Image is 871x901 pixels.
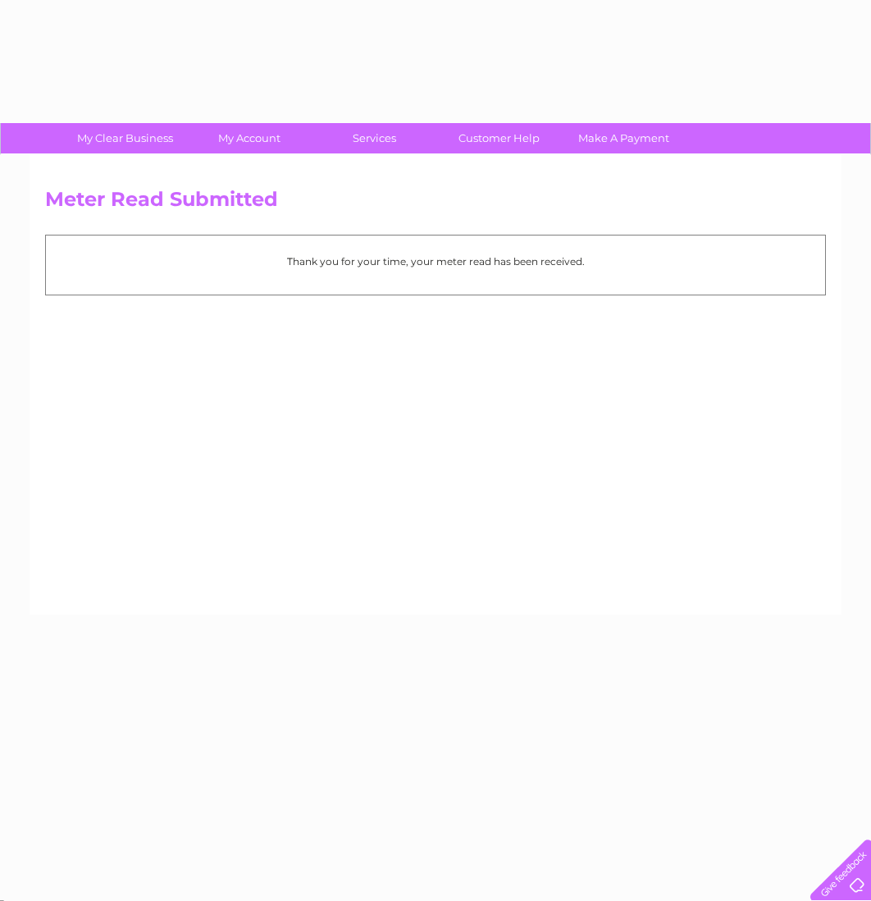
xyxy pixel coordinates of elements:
[57,123,193,153] a: My Clear Business
[556,123,691,153] a: Make A Payment
[45,188,826,219] h2: Meter Read Submitted
[307,123,442,153] a: Services
[54,254,817,269] p: Thank you for your time, your meter read has been received.
[182,123,317,153] a: My Account
[431,123,567,153] a: Customer Help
